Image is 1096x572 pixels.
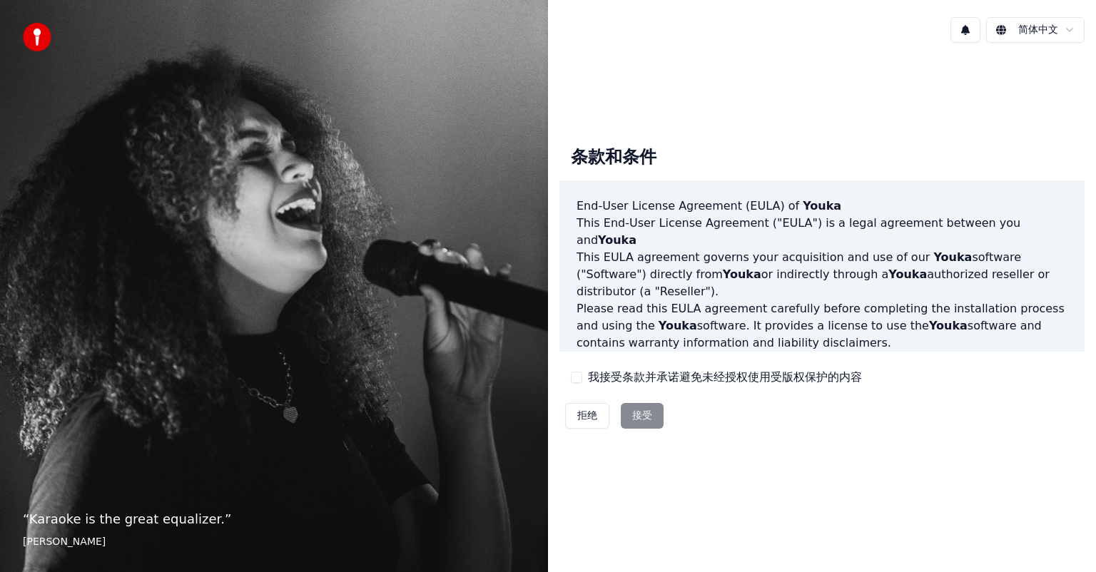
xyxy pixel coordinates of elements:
[577,215,1067,249] p: This End-User License Agreement ("EULA") is a legal agreement between you and
[559,135,668,180] div: 条款和条件
[888,267,927,281] span: Youka
[588,369,862,386] label: 我接受条款并承诺避免未经授权使用受版权保护的内容
[23,535,525,549] footer: [PERSON_NAME]
[577,300,1067,352] p: Please read this EULA agreement carefully before completing the installation process and using th...
[23,23,51,51] img: youka
[933,250,972,264] span: Youka
[565,403,609,429] button: 拒绝
[577,352,1067,420] p: If you register for a free trial of the software, this EULA agreement will also govern that trial...
[723,267,761,281] span: Youka
[659,319,697,332] span: Youka
[598,233,636,247] span: Youka
[577,198,1067,215] h3: End-User License Agreement (EULA) of
[929,319,968,332] span: Youka
[23,509,525,529] p: “ Karaoke is the great equalizer. ”
[803,199,841,213] span: Youka
[577,249,1067,300] p: This EULA agreement governs your acquisition and use of our software ("Software") directly from o...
